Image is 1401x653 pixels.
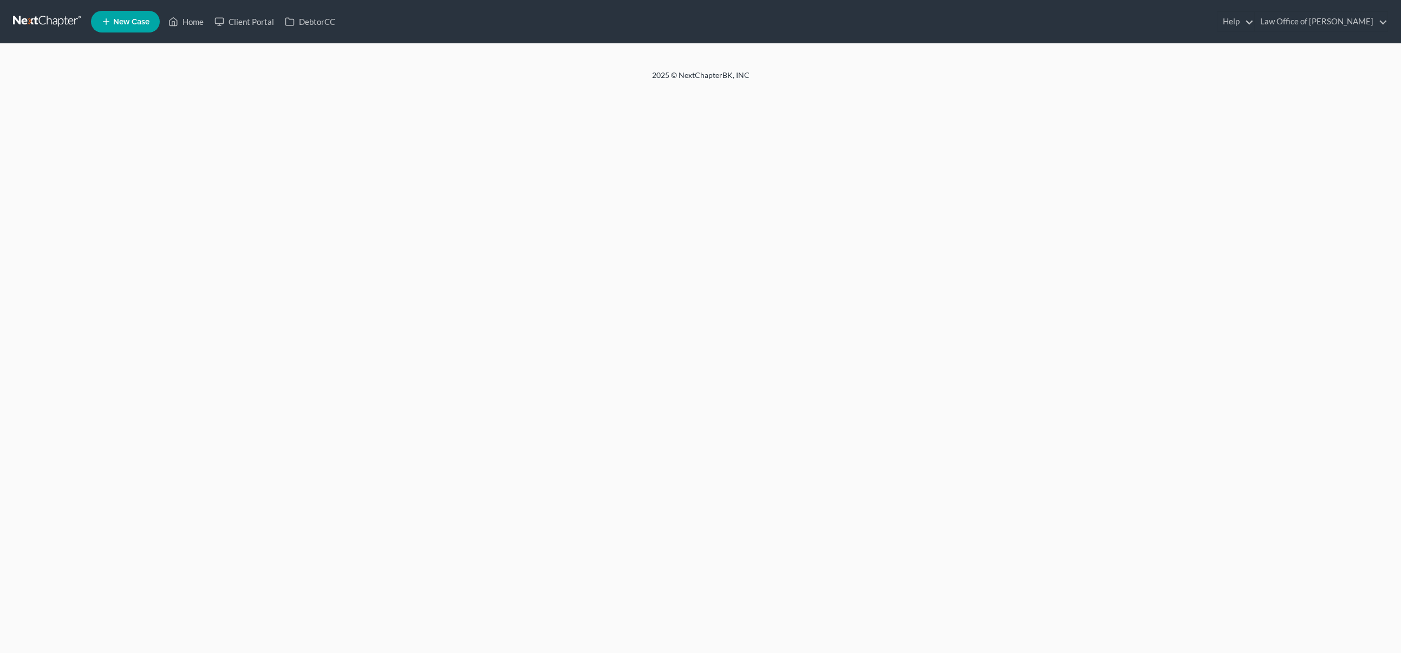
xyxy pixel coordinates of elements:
a: Help [1217,12,1254,31]
div: 2025 © NextChapterBK, INC [392,70,1009,89]
a: Law Office of [PERSON_NAME] [1255,12,1387,31]
a: Client Portal [209,12,279,31]
a: Home [163,12,209,31]
new-legal-case-button: New Case [91,11,160,32]
a: DebtorCC [279,12,341,31]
